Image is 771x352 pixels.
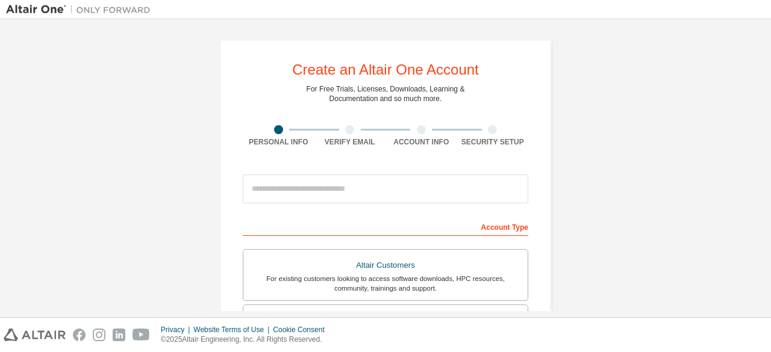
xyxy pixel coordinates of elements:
div: Create an Altair One Account [292,63,479,77]
div: For existing customers looking to access software downloads, HPC resources, community, trainings ... [251,274,520,293]
div: Account Type [243,217,528,236]
div: Account Info [385,137,457,147]
div: Verify Email [314,137,386,147]
div: For Free Trials, Licenses, Downloads, Learning & Documentation and so much more. [307,84,465,103]
div: Security Setup [457,137,529,147]
div: Altair Customers [251,257,520,274]
div: Cookie Consent [273,325,331,335]
img: altair_logo.svg [4,329,66,341]
img: Altair One [6,4,157,16]
p: © 2025 Altair Engineering, Inc. All Rights Reserved. [161,335,332,345]
div: Personal Info [243,137,314,147]
img: youtube.svg [133,329,150,341]
div: Website Terms of Use [193,325,273,335]
img: facebook.svg [73,329,86,341]
img: linkedin.svg [113,329,125,341]
div: Privacy [161,325,193,335]
img: instagram.svg [93,329,105,341]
